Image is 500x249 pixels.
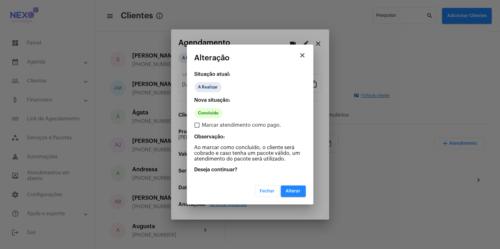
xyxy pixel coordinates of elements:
[194,71,306,77] p: Situação atual:
[194,97,306,103] p: Nova situação:
[202,121,281,129] span: Marcar atendimento como pago.
[260,189,275,193] span: Fechar
[299,52,306,59] mat-icon: close
[194,134,306,140] p: Observação:
[194,145,306,162] p: Ao marcar como concluído, o cliente será cobrado e caso tenha um pacote válido, um atendimento do...
[194,82,222,92] mat-chip: A Realizar
[286,189,301,193] span: Alterar
[281,185,306,197] button: Alterar
[194,167,306,173] p: Deseja continuar?
[194,108,223,118] mat-chip: Concluído
[255,185,280,197] button: Fechar
[194,54,230,62] span: Alteração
